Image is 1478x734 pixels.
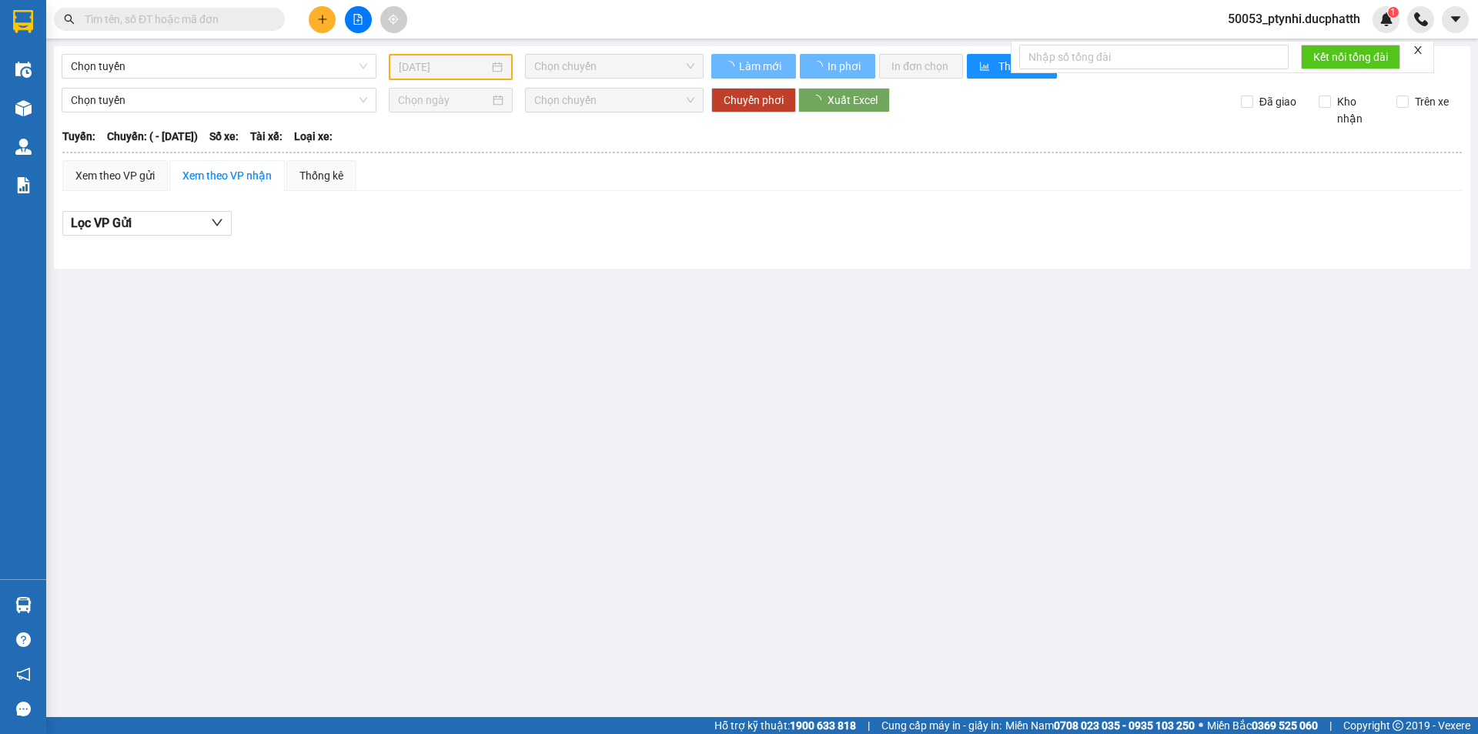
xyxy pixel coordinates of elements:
input: Chọn ngày [398,92,490,109]
button: bar-chartThống kê [967,54,1057,79]
span: down [211,216,223,229]
span: Cung cấp máy in - giấy in: [881,717,1001,734]
span: Miền Nam [1005,717,1195,734]
span: 1 [1390,7,1396,18]
img: icon-new-feature [1379,12,1393,26]
span: Loại xe: [294,128,333,145]
b: Tuyến: [62,130,95,142]
button: In đơn chọn [879,54,963,79]
span: bar-chart [979,61,992,73]
span: Miền Bắc [1207,717,1318,734]
span: file-add [353,14,363,25]
div: Xem theo VP nhận [182,167,272,184]
button: In phơi [800,54,875,79]
span: message [16,702,31,716]
span: In phơi [828,58,863,75]
span: question-circle [16,632,31,647]
span: Đã giao [1253,93,1302,110]
button: Xuất Excel [798,88,890,112]
span: Chọn tuyến [71,55,367,78]
button: aim [380,6,407,33]
button: Làm mới [711,54,796,79]
input: 12/10/2025 [399,59,489,75]
span: Chọn chuyến [534,55,694,78]
span: search [64,14,75,25]
span: Làm mới [739,58,784,75]
span: Số xe: [209,128,239,145]
img: warehouse-icon [15,597,32,613]
span: Chọn chuyến [534,89,694,112]
span: ⚪️ [1199,722,1203,729]
span: 50053_ptynhi.ducphatth [1216,9,1373,28]
button: caret-down [1442,6,1469,33]
span: | [1329,717,1332,734]
span: Lọc VP Gửi [71,213,132,233]
span: | [868,717,870,734]
sup: 1 [1388,7,1399,18]
img: warehouse-icon [15,139,32,155]
span: Chuyến: ( - [DATE]) [107,128,198,145]
input: Nhập số tổng đài [1019,45,1289,69]
span: close [1413,45,1423,55]
strong: 0369 525 060 [1252,719,1318,732]
span: Kho nhận [1331,93,1385,127]
span: Kết nối tổng đài [1313,49,1388,65]
span: aim [388,14,399,25]
button: Chuyển phơi [711,88,796,112]
span: Tài xế: [250,128,283,145]
span: Trên xe [1409,93,1455,110]
span: caret-down [1449,12,1463,26]
span: Thống kê [998,58,1045,75]
div: Xem theo VP gửi [75,167,155,184]
img: warehouse-icon [15,62,32,78]
button: plus [309,6,336,33]
button: Kết nối tổng đài [1301,45,1400,69]
div: Thống kê [299,167,343,184]
span: loading [724,61,737,72]
span: plus [317,14,328,25]
span: Hỗ trợ kỹ thuật: [714,717,856,734]
img: logo-vxr [13,10,33,33]
button: Lọc VP Gửi [62,211,232,236]
button: file-add [345,6,372,33]
input: Tìm tên, số ĐT hoặc mã đơn [85,11,266,28]
img: warehouse-icon [15,100,32,116]
strong: 1900 633 818 [790,719,856,732]
span: loading [812,61,825,72]
span: copyright [1393,720,1403,731]
img: solution-icon [15,177,32,193]
strong: 0708 023 035 - 0935 103 250 [1054,719,1195,732]
img: phone-icon [1414,12,1428,26]
span: notification [16,667,31,682]
span: Chọn tuyến [71,89,367,112]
